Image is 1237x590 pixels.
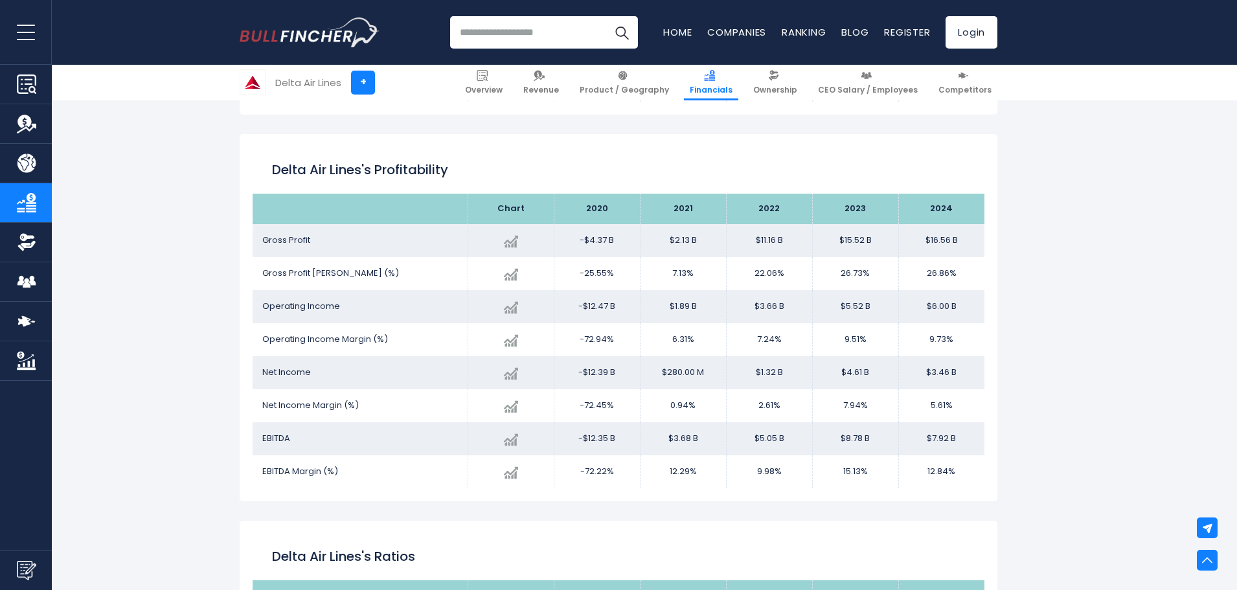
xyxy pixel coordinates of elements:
[262,267,399,279] span: Gross Profit [PERSON_NAME] (%)
[898,323,984,356] td: 9.73%
[554,356,640,389] td: -$12.39 B
[812,224,898,257] td: $15.52 B
[812,194,898,224] th: 2023
[898,356,984,389] td: $3.46 B
[640,224,726,257] td: $2.13 B
[946,16,997,49] a: Login
[240,17,380,47] img: Bullfincher logo
[812,323,898,356] td: 9.51%
[726,422,812,455] td: $5.05 B
[726,257,812,290] td: 22.06%
[640,194,726,224] th: 2021
[726,194,812,224] th: 2022
[262,300,340,312] span: Operating Income
[606,16,638,49] button: Search
[812,290,898,323] td: $5.52 B
[351,71,375,95] a: +
[272,160,965,179] h2: Delta Air Lines's Profitability
[938,85,992,95] span: Competitors
[726,323,812,356] td: 7.24%
[707,25,766,39] a: Companies
[523,85,559,95] span: Revenue
[898,224,984,257] td: $16.56 B
[554,290,640,323] td: -$12.47 B
[262,399,359,411] span: Net Income Margin (%)
[262,366,311,378] span: Net Income
[640,356,726,389] td: $280.00 M
[574,65,675,100] a: Product / Geography
[272,547,965,566] h2: Delta Air Lines's Ratios
[898,389,984,422] td: 5.61%
[554,194,640,224] th: 2020
[240,17,379,47] a: Go to homepage
[17,233,36,252] img: Ownership
[898,455,984,488] td: 12.84%
[459,65,508,100] a: Overview
[580,85,669,95] span: Product / Geography
[812,356,898,389] td: $4.61 B
[782,25,826,39] a: Ranking
[898,257,984,290] td: 26.86%
[812,257,898,290] td: 26.73%
[554,422,640,455] td: -$12.35 B
[818,85,918,95] span: CEO Salary / Employees
[640,389,726,422] td: 0.94%
[812,455,898,488] td: 15.13%
[726,224,812,257] td: $11.16 B
[663,25,692,39] a: Home
[640,455,726,488] td: 12.29%
[726,389,812,422] td: 2.61%
[554,455,640,488] td: -72.22%
[517,65,565,100] a: Revenue
[640,290,726,323] td: $1.89 B
[684,65,738,100] a: Financials
[690,85,732,95] span: Financials
[726,356,812,389] td: $1.32 B
[640,257,726,290] td: 7.13%
[812,422,898,455] td: $8.78 B
[812,389,898,422] td: 7.94%
[554,224,640,257] td: -$4.37 B
[262,432,290,444] span: EBITDA
[640,323,726,356] td: 6.31%
[747,65,803,100] a: Ownership
[753,85,797,95] span: Ownership
[262,234,310,246] span: Gross Profit
[468,194,554,224] th: Chart
[465,85,503,95] span: Overview
[262,333,388,345] span: Operating Income Margin (%)
[275,75,341,90] div: Delta Air Lines
[554,257,640,290] td: -25.55%
[554,323,640,356] td: -72.94%
[898,290,984,323] td: $6.00 B
[240,70,265,95] img: DAL logo
[726,455,812,488] td: 9.98%
[898,422,984,455] td: $7.92 B
[841,25,868,39] a: Blog
[640,422,726,455] td: $3.68 B
[898,194,984,224] th: 2024
[933,65,997,100] a: Competitors
[884,25,930,39] a: Register
[262,465,338,477] span: EBITDA Margin (%)
[554,389,640,422] td: -72.45%
[726,290,812,323] td: $3.66 B
[812,65,924,100] a: CEO Salary / Employees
